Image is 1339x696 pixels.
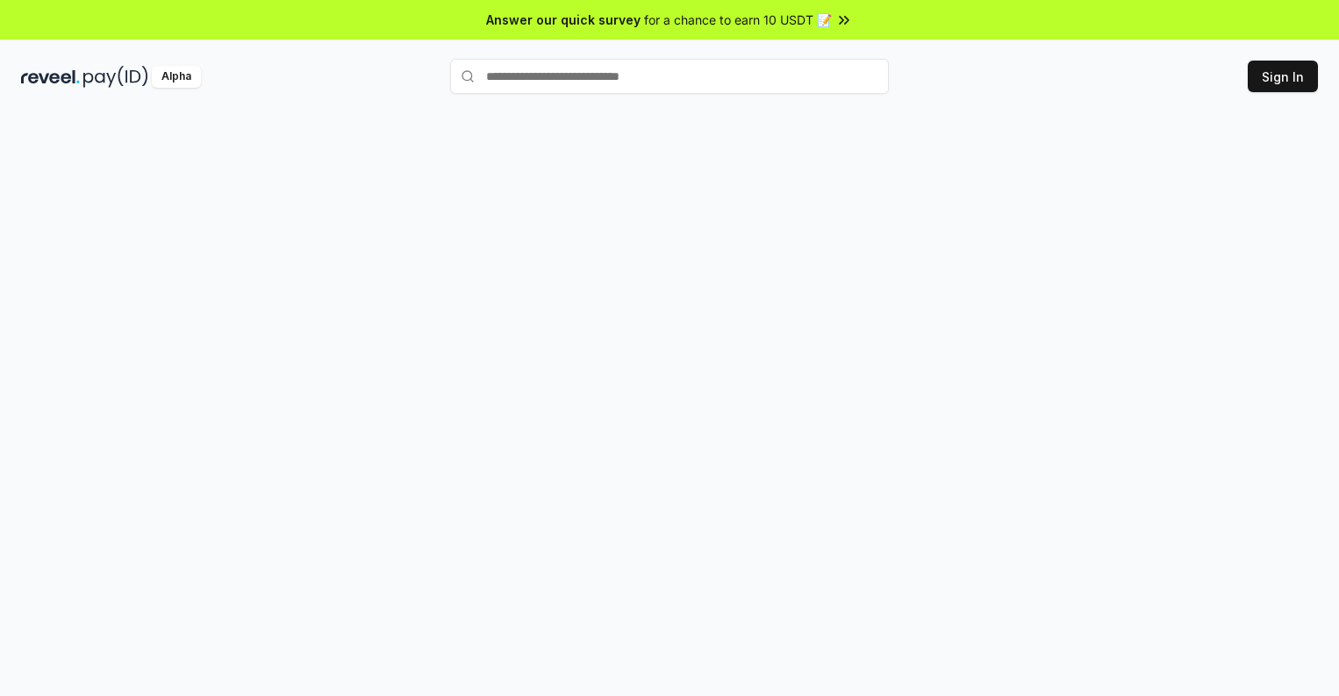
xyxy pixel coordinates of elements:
[1248,61,1318,92] button: Sign In
[21,66,80,88] img: reveel_dark
[152,66,201,88] div: Alpha
[644,11,832,29] span: for a chance to earn 10 USDT 📝
[486,11,641,29] span: Answer our quick survey
[83,66,148,88] img: pay_id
